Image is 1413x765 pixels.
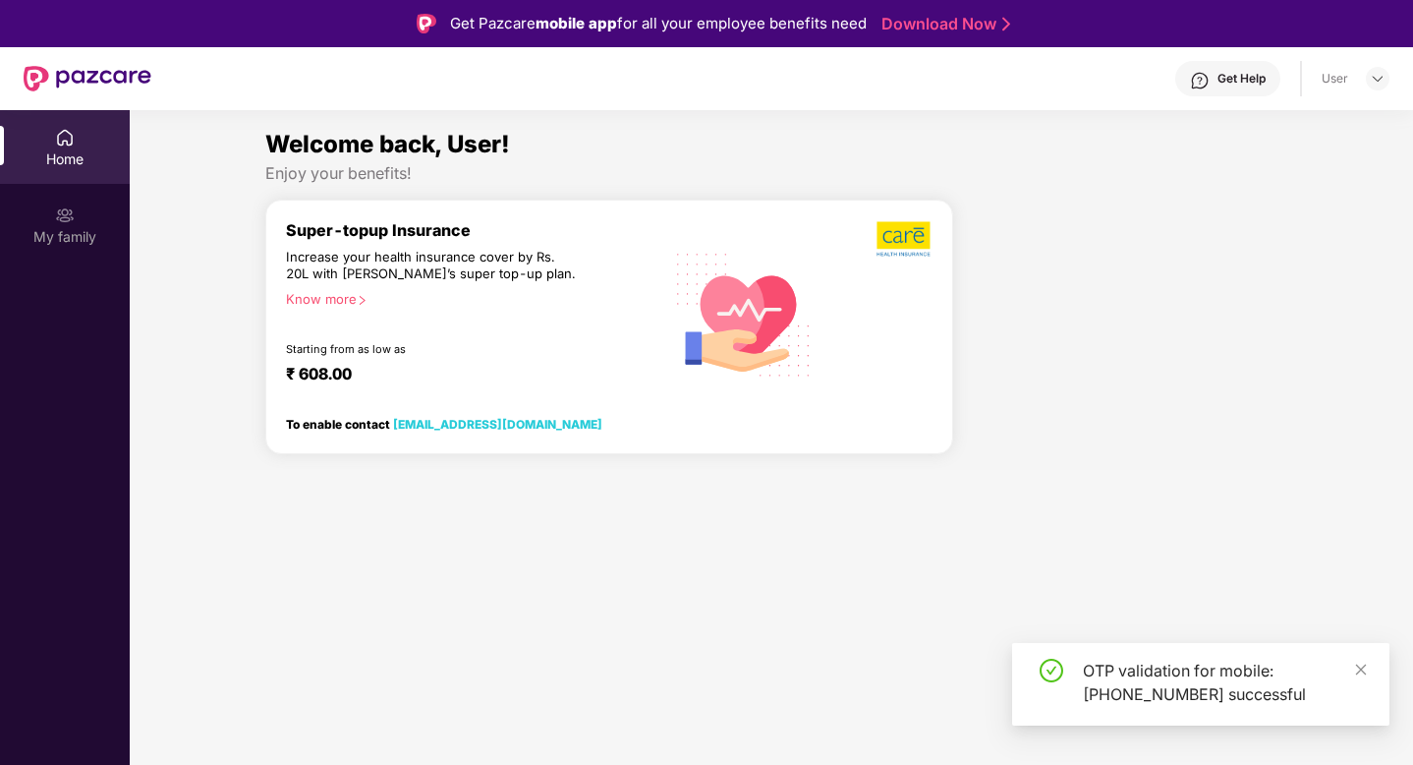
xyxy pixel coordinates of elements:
img: svg+xml;base64,PHN2ZyB4bWxucz0iaHR0cDovL3d3dy53My5vcmcvMjAwMC9zdmciIHhtbG5zOnhsaW5rPSJodHRwOi8vd3... [663,231,825,395]
span: right [357,295,367,306]
div: OTP validation for mobile: [PHONE_NUMBER] successful [1083,659,1366,706]
div: Starting from as low as [286,342,580,356]
div: Get Pazcare for all your employee benefits need [450,12,867,35]
img: Logo [417,14,436,33]
img: svg+xml;base64,PHN2ZyBpZD0iSG9tZSIgeG1sbnM9Imh0dHA6Ly93d3cudzMub3JnLzIwMDAvc3ZnIiB3aWR0aD0iMjAiIG... [55,128,75,147]
img: svg+xml;base64,PHN2ZyB3aWR0aD0iMjAiIGhlaWdodD0iMjAiIHZpZXdCb3g9IjAgMCAyMCAyMCIgZmlsbD0ibm9uZSIgeG... [55,206,75,225]
a: Download Now [881,14,1004,34]
img: New Pazcare Logo [24,66,151,91]
strong: mobile app [536,14,617,32]
img: svg+xml;base64,PHN2ZyBpZD0iRHJvcGRvd24tMzJ4MzIiIHhtbG5zPSJodHRwOi8vd3d3LnczLm9yZy8yMDAwL3N2ZyIgd2... [1370,71,1385,87]
div: Enjoy your benefits! [265,163,1278,184]
div: To enable contact [286,417,602,431]
a: [EMAIL_ADDRESS][DOMAIN_NAME] [393,417,602,432]
div: Super-topup Insurance [286,220,663,240]
div: ₹ 608.00 [286,364,644,387]
div: Increase your health insurance cover by Rs. 20L with [PERSON_NAME]’s super top-up plan. [286,249,579,283]
div: Get Help [1217,71,1266,87]
span: Welcome back, User! [265,130,510,158]
span: close [1354,663,1368,677]
img: svg+xml;base64,PHN2ZyBpZD0iSGVscC0zMngzMiIgeG1sbnM9Imh0dHA6Ly93d3cudzMub3JnLzIwMDAvc3ZnIiB3aWR0aD... [1190,71,1210,90]
span: check-circle [1040,659,1063,682]
div: User [1322,71,1348,87]
img: Stroke [1002,14,1010,34]
img: b5dec4f62d2307b9de63beb79f102df3.png [876,220,933,258]
div: Know more [286,291,651,305]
